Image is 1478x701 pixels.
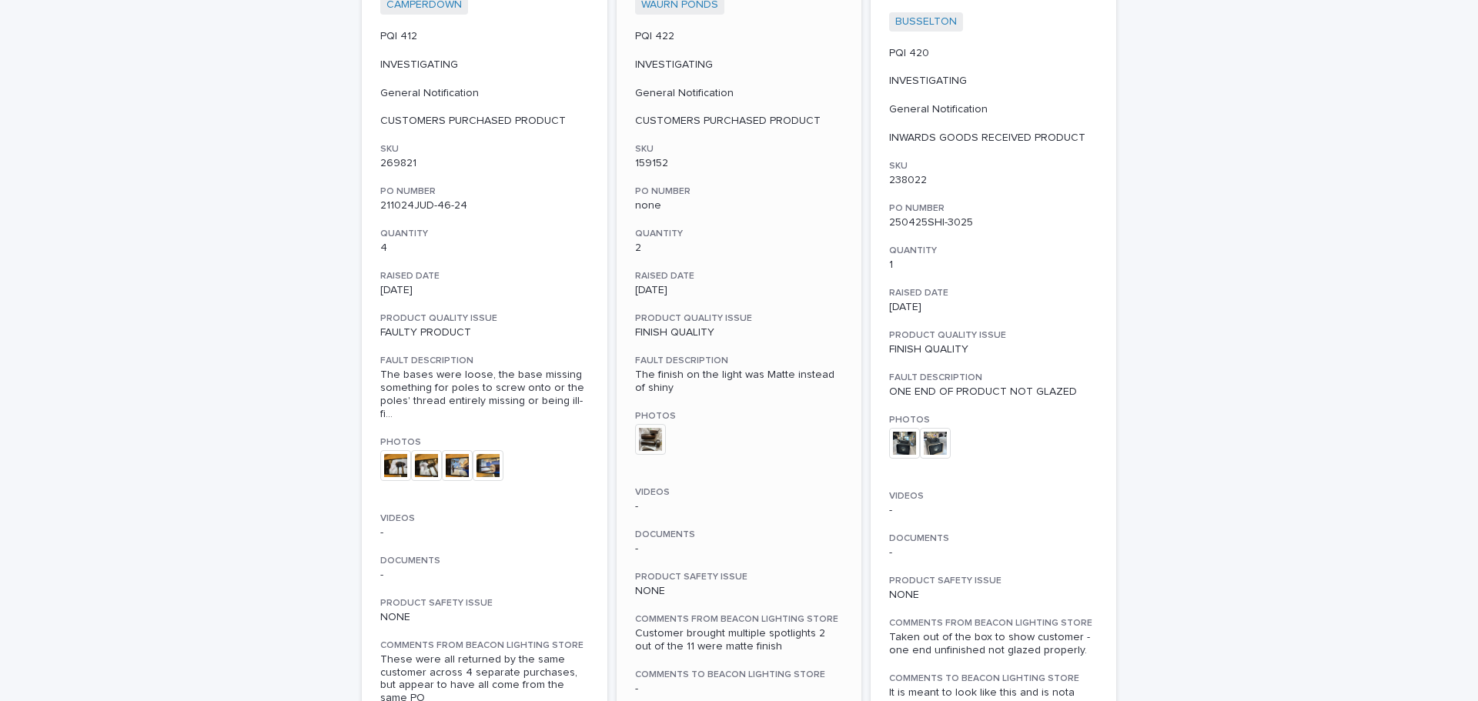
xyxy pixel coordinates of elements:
[635,185,844,198] h3: PO NUMBER
[380,143,589,155] h3: SKU
[889,216,1098,229] p: 250425SHI-3025
[889,160,1098,172] h3: SKU
[380,185,589,198] h3: PO NUMBER
[889,490,1098,502] h3: VIDEOS
[380,436,589,449] h3: PHOTOS
[635,571,844,583] h3: PRODUCT SAFETY ISSUE
[380,569,589,582] p: -
[380,199,589,212] p: 211024JUD-46-24
[889,103,1098,116] p: General Notification
[889,546,1098,559] p: -
[889,245,1098,257] h3: QUANTITY
[380,284,589,297] p: [DATE]
[889,617,1098,629] h3: COMMENTS FROM BEACON LIGHTING STORE
[635,228,844,240] h3: QUANTITY
[635,585,844,598] p: NONE
[635,157,844,170] p: 159152
[380,228,589,240] h3: QUANTITY
[635,486,844,499] h3: VIDEOS
[889,372,1098,384] h3: FAULT DESCRIPTION
[380,512,589,525] h3: VIDEOS
[380,242,589,255] p: 4
[380,611,589,624] p: NONE
[380,312,589,325] h3: PRODUCT QUALITY ISSUE
[380,555,589,567] h3: DOCUMENTS
[635,143,844,155] h3: SKU
[380,355,589,367] h3: FAULT DESCRIPTION
[635,87,844,100] p: General Notification
[889,132,1098,145] p: INWARDS GOODS RECEIVED PRODUCT
[635,270,844,282] h3: RAISED DATE
[635,500,844,513] p: -
[635,628,828,652] span: Customer brought multiple spotlights 2 out of the 11 were matte finish
[380,597,589,609] h3: PRODUCT SAFETY ISSUE
[635,312,844,325] h3: PRODUCT QUALITY ISSUE
[635,613,844,626] h3: COMMENTS FROM BEACON LIGHTING STORE
[889,174,1098,187] p: 238022
[889,202,1098,215] h3: PO NUMBER
[380,115,589,128] p: CUSTOMERS PURCHASED PRODUCT
[889,386,1077,397] span: ONE END OF PRODUCT NOT GLAZED
[889,287,1098,299] h3: RAISED DATE
[635,58,844,72] p: INVESTIGATING
[635,199,844,212] p: none
[889,575,1098,587] h3: PRODUCT SAFETY ISSUE
[889,504,1098,517] p: -
[380,639,589,652] h3: COMMENTS FROM BEACON LIGHTING STORE
[889,632,1093,656] span: Taken out of the box to show customer - one end unfinished not glazed properly.
[889,673,1098,685] h3: COMMENTS TO BEACON LIGHTING STORE
[380,87,589,100] p: General Notification
[635,115,844,128] p: CUSTOMERS PURCHASED PRODUCT
[635,326,844,339] p: FINISH QUALITY
[889,329,1098,342] h3: PRODUCT QUALITY ISSUE
[635,355,844,367] h3: FAULT DESCRIPTION
[889,414,1098,426] h3: PHOTOS
[635,30,844,43] p: PQI 422
[889,301,1098,314] p: [DATE]
[635,369,838,393] span: The finish on the light was Matte instead of shiny
[635,242,844,255] p: 2
[889,259,1098,272] p: 1
[635,410,844,422] h3: PHOTOS
[895,15,957,28] a: BUSSELTON
[889,532,1098,545] h3: DOCUMENTS
[635,529,844,541] h3: DOCUMENTS
[380,30,589,43] p: PQI 412
[889,75,1098,88] p: INVESTIGATING
[635,683,638,694] span: -
[635,542,844,556] p: -
[380,58,589,72] p: INVESTIGATING
[889,589,1098,602] p: NONE
[889,343,1098,356] p: FINISH QUALITY
[380,526,589,539] p: -
[635,669,844,681] h3: COMMENTS TO BEACON LIGHTING STORE
[380,369,589,420] span: The bases were loose, the base missing something for poles to screw onto or the poles' thread ent...
[380,270,589,282] h3: RAISED DATE
[635,284,844,297] p: [DATE]
[380,326,589,339] p: FAULTY PRODUCT
[889,47,1098,60] p: PQI 420
[380,157,589,170] p: 269821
